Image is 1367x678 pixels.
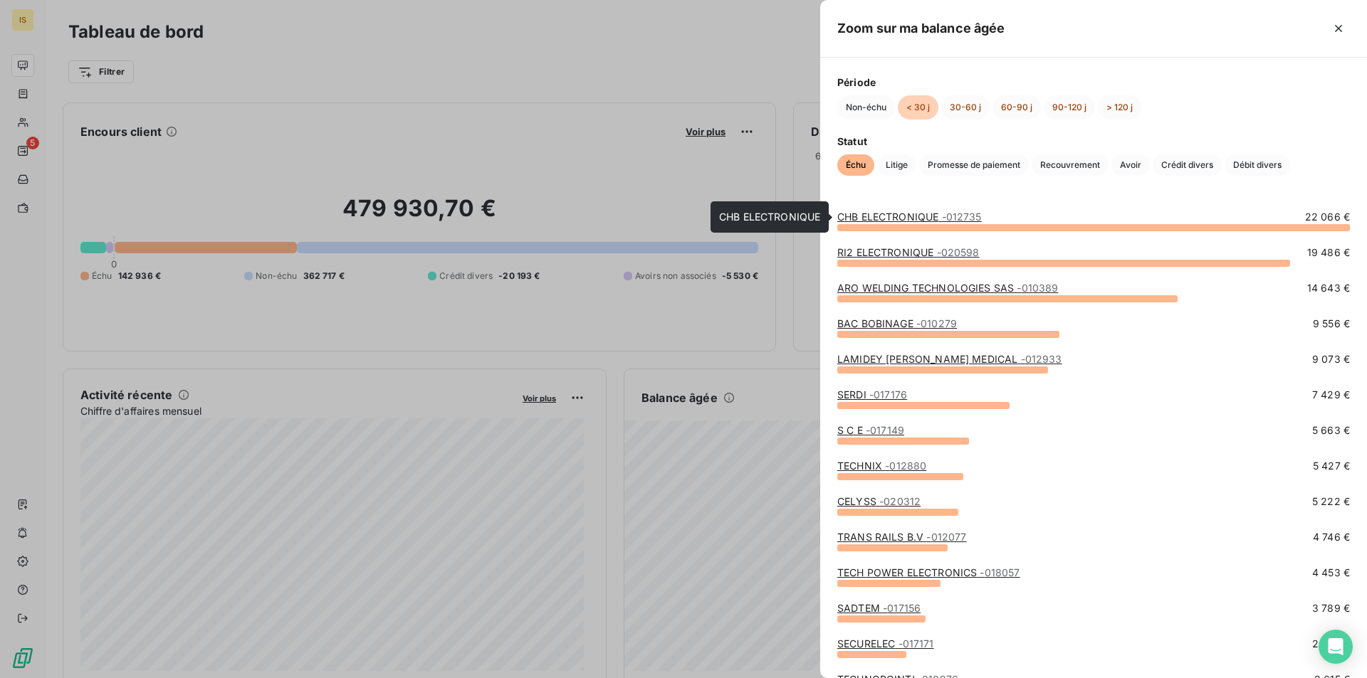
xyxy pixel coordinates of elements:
[919,154,1029,176] button: Promesse de paiement
[1312,601,1350,615] span: 3 789 €
[1021,353,1062,365] span: - 012933
[837,75,1350,90] span: Période
[1153,154,1222,176] button: Crédit divers
[837,424,904,436] a: S C E
[837,637,934,650] a: SECURELEC
[866,424,904,436] span: - 017149
[837,566,1020,578] a: TECH POWER ELECTRONICS
[899,637,934,650] span: - 017171
[1305,210,1350,224] span: 22 066 €
[1313,459,1350,473] span: 5 427 €
[1313,530,1350,544] span: 4 746 €
[837,246,980,258] a: RI2 ELECTRONIQUE
[883,602,921,614] span: - 017156
[926,531,966,543] span: - 012077
[1313,317,1350,331] span: 9 556 €
[879,495,921,507] span: - 020312
[1044,95,1095,120] button: 90-120 j
[1225,154,1290,176] button: Débit divers
[837,211,982,223] a: CHB ELECTRONIQUE
[941,95,990,120] button: 30-60 j
[1098,95,1141,120] button: > 120 j
[869,388,907,401] span: - 017176
[1017,282,1058,294] span: - 010389
[837,531,966,543] a: TRANS RAILS B.V
[837,602,921,614] a: SADTEM
[1032,154,1109,176] button: Recouvrement
[980,566,1020,578] span: - 018057
[837,460,926,472] a: TECHNIX
[1307,245,1350,260] span: 19 486 €
[837,388,907,401] a: SERDI
[837,495,921,507] a: CELYSS
[837,95,895,120] button: Non-échu
[992,95,1041,120] button: 60-90 j
[837,134,1350,149] span: Statut
[1111,154,1150,176] button: Avoir
[837,353,1062,365] a: LAMIDEY [PERSON_NAME] MEDICAL
[837,317,957,329] a: BAC BOBINAGE
[937,246,980,258] span: - 020598
[837,18,1005,38] h5: Zoom sur ma balance âgée
[942,211,982,223] span: - 012735
[719,211,820,223] span: CHB ELECTRONIQUE
[837,282,1058,294] a: ARO WELDING TECHNOLOGIES SAS
[877,154,916,176] button: Litige
[1312,423,1350,438] span: 5 663 €
[1312,637,1350,651] span: 2 973 €
[1307,281,1350,295] span: 14 643 €
[1312,388,1350,402] span: 7 429 €
[916,317,957,329] span: - 010279
[1312,566,1350,580] span: 4 453 €
[898,95,938,120] button: < 30 j
[1312,352,1350,366] span: 9 073 €
[1319,630,1353,664] div: Open Intercom Messenger
[837,154,874,176] button: Échu
[885,460,926,472] span: - 012880
[1312,494,1350,509] span: 5 222 €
